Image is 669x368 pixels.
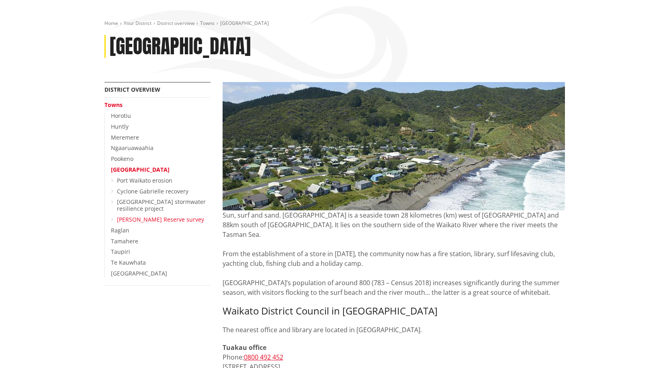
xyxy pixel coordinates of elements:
a: Horotiu [111,112,131,119]
span: [GEOGRAPHIC_DATA] [220,20,269,27]
a: [GEOGRAPHIC_DATA] [111,166,170,173]
a: Towns [104,101,123,109]
a: Te Kauwhata [111,259,146,266]
a: [PERSON_NAME] Reserve survey [117,216,204,223]
nav: breadcrumb [104,20,565,27]
a: Port Waikato erosion [117,177,172,184]
a: Pookeno [111,155,133,162]
a: Ngaaruawaahia [111,144,153,152]
img: Port Waikato overview [223,82,565,210]
a: Your District [124,20,151,27]
a: Huntly [111,123,129,130]
h3: Waikato District Council in [GEOGRAPHIC_DATA] [223,305,565,317]
a: District overview [157,20,194,27]
a: Meremere [111,134,139,141]
a: Taupiri [111,248,130,255]
a: Home [104,20,118,27]
p: From the establishment of a store in [DATE], the community now has a fire station, library, surf ... [223,239,565,297]
iframe: Messenger Launcher [632,334,661,363]
a: Towns [200,20,215,27]
a: [GEOGRAPHIC_DATA] [111,269,167,277]
a: Raglan [111,226,129,234]
strong: Tuakau office [223,343,266,352]
h1: [GEOGRAPHIC_DATA] [110,35,251,58]
a: District overview [104,86,160,93]
a: Tamahere [111,237,138,245]
p: The nearest office and library are located in [GEOGRAPHIC_DATA]. [223,325,565,335]
a: 0800 492 452 [244,353,283,362]
a: Cyclone Gabrielle recovery [117,187,188,195]
a: [GEOGRAPHIC_DATA] stormwater resilience project [117,198,206,212]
